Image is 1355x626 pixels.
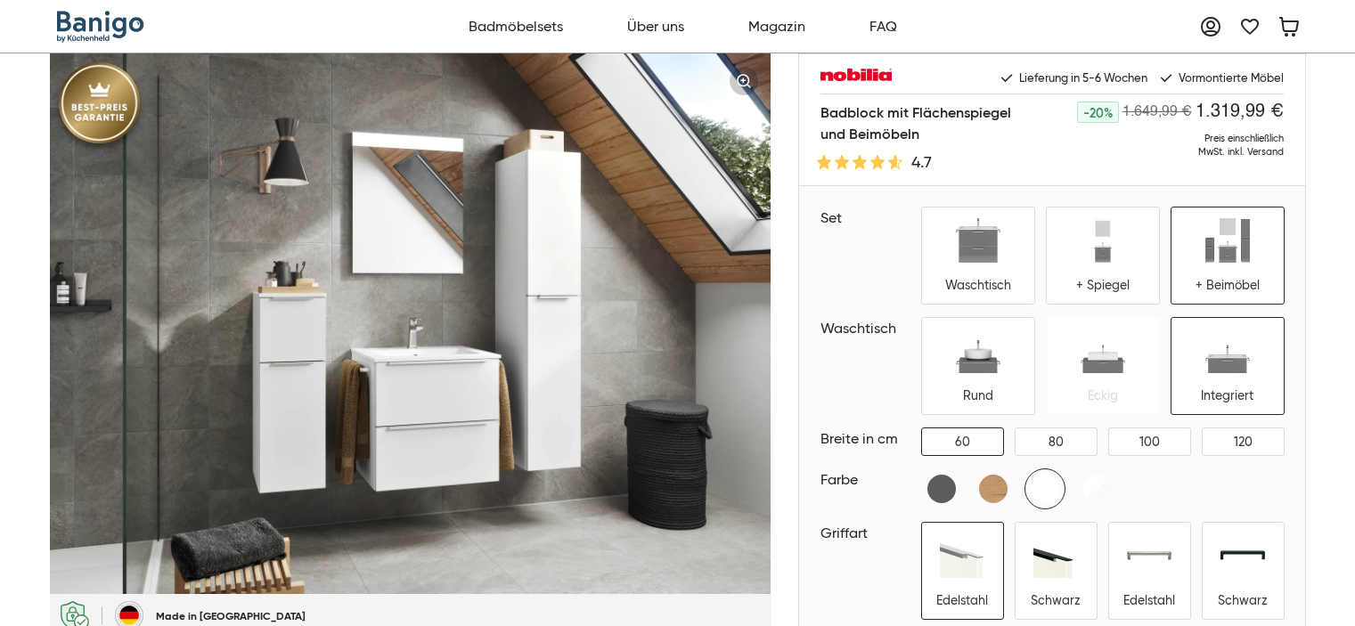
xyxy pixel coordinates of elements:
img: Banigo [57,11,146,43]
div: Breite in cm [820,428,913,450]
img: Alpinweiß Hochglanz [1077,469,1116,508]
div: Schwarz [1218,592,1268,608]
img: Eiche Sierra [974,469,1013,508]
div: 60 [955,434,970,450]
div: 80 [1049,434,1064,450]
li: Lieferung in 5-6 Wochen [999,69,1147,86]
div: -20% [1077,102,1119,123]
a: Magazin [739,7,815,46]
img: Schwarz [1033,533,1078,578]
h2: 1.319,99 € [1196,102,1284,123]
img: Schiefergrau Hochglanz [922,469,961,508]
div: + Spiegel [1076,277,1130,293]
img: Schwarz [1220,533,1265,578]
img: Integriert [1205,329,1250,373]
div: Rund [963,387,993,403]
div: Made in [GEOGRAPHIC_DATA] [156,609,306,622]
div: 120 [1234,434,1253,450]
h1: Badblock mit Flächenspiegel und Beimöbeln [820,102,1012,144]
div: Waschtisch [945,277,1011,293]
img: Edelstahl [940,533,984,578]
img: Edelstahl [1127,533,1171,578]
a: 4.7 [820,153,1012,171]
li: Vormontierte Möbel [1158,69,1284,86]
img: + Beimöbel [1205,218,1250,263]
div: Edelstahl [1123,592,1175,608]
a: Über uns [617,7,694,46]
div: Farbe [820,469,913,491]
div: + Beimöbel [1196,277,1260,293]
a: Merkliste [1232,9,1268,45]
img: Nobilia Markenlogo [820,69,892,86]
div: 4.7 [911,153,932,171]
a: Mein Account [1193,9,1228,45]
div: 100 [1139,434,1160,450]
img: Badblock mit Flächenspiegel und Beimöbeln [50,53,771,594]
span: 1.649,99 € [1122,105,1192,119]
div: Griffart [820,523,913,544]
div: Preis einschließlich MwSt. inkl. Versand [1011,132,1283,159]
img: Alpinweiß supermatt [1025,469,1065,508]
img: Waschtisch [956,218,1000,263]
div: Edelstahl [936,592,988,608]
img: Rund [956,329,1000,373]
div: Set [820,207,913,229]
div: Waschtisch [820,318,913,339]
a: FAQ [860,7,907,46]
a: Warenkorb [1271,9,1307,45]
div: Schwarz [1031,592,1081,608]
a: Badmöbelsets [459,7,573,46]
div: Integriert [1201,387,1253,403]
img: + Spiegel [1081,218,1125,263]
